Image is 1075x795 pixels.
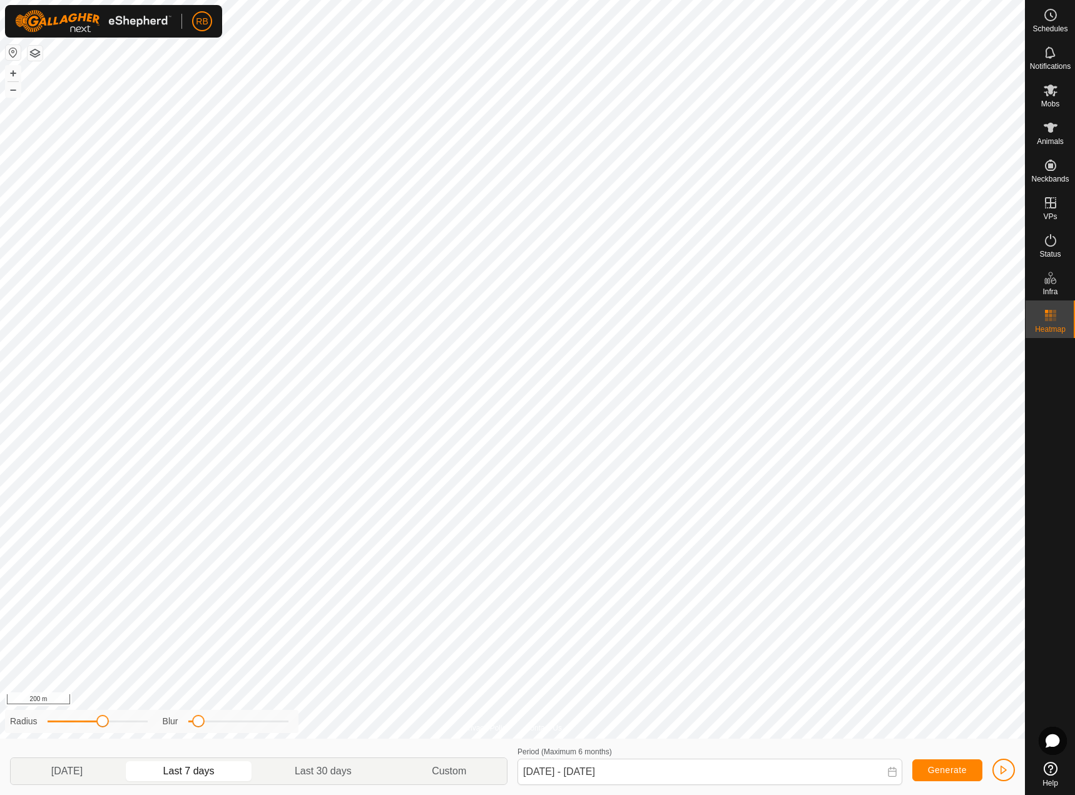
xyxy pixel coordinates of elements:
button: Reset Map [6,45,21,60]
span: Animals [1037,138,1064,145]
a: Help [1026,757,1075,792]
span: Last 30 days [295,764,352,779]
label: Period (Maximum 6 months) [517,747,612,756]
span: VPs [1043,213,1057,220]
span: Generate [928,765,967,775]
span: Custom [432,764,466,779]
span: Heatmap [1035,326,1066,333]
span: Neckbands [1031,175,1069,183]
span: Infra [1042,288,1057,295]
span: Mobs [1041,100,1059,108]
span: RB [196,15,208,28]
span: Notifications [1030,63,1071,70]
label: Blur [163,715,178,728]
span: Status [1039,250,1061,258]
button: Map Layers [28,46,43,61]
a: Privacy Policy [463,722,510,734]
span: Schedules [1032,25,1067,33]
img: Gallagher Logo [15,10,171,33]
button: – [6,82,21,97]
button: + [6,66,21,81]
button: Generate [912,759,982,781]
span: Last 7 days [163,764,215,779]
span: Help [1042,779,1058,787]
a: Contact Us [525,722,562,734]
label: Radius [10,715,38,728]
span: [DATE] [51,764,83,779]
